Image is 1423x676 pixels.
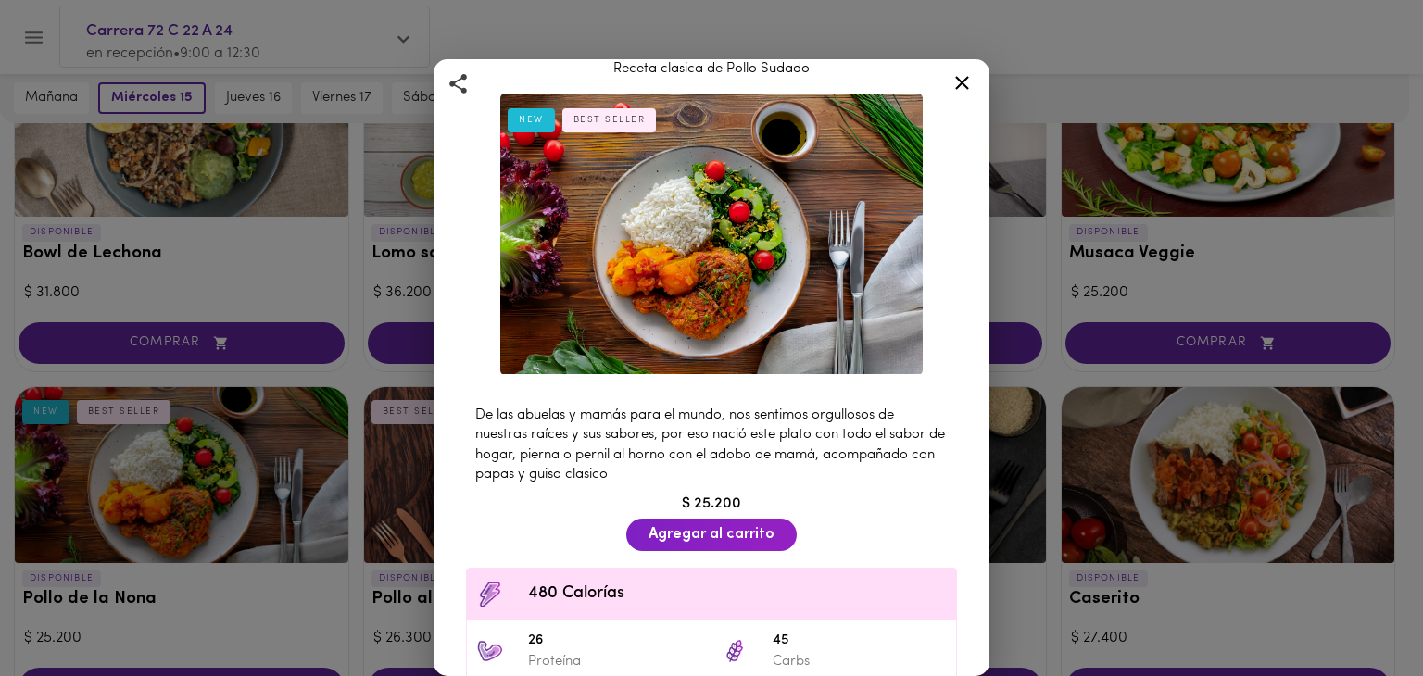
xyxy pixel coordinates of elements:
span: Agregar al carrito [649,526,774,544]
img: 26 Proteína [476,637,504,665]
span: 26 [528,631,702,652]
iframe: Messagebird Livechat Widget [1316,569,1404,657]
img: Pollo de la Nona [500,94,923,375]
span: 480 Calorías [528,582,947,607]
button: Agregar al carrito [626,519,797,551]
p: Carbs [773,652,947,671]
span: De las abuelas y mamás para el mundo, nos sentimos orgullosos de nuestras raíces y sus sabores, p... [475,408,945,482]
img: 45 Carbs [721,637,749,665]
div: NEW [508,108,555,132]
p: Proteína [528,652,702,671]
div: BEST SELLER [562,108,657,132]
span: 45 [773,631,947,652]
div: $ 25.200 [457,494,966,515]
span: Receta clasica de Pollo Sudado [613,62,810,76]
img: Contenido calórico [476,581,504,608]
